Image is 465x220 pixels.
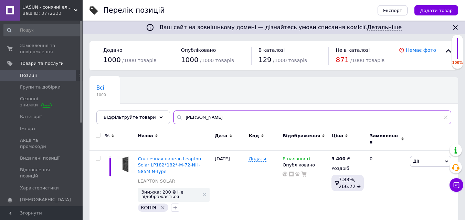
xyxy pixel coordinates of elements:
[383,8,402,13] span: Експорт
[181,47,216,53] span: Опубліковано
[20,167,64,179] span: Відновлення позицій
[20,185,59,191] span: Характеристики
[451,23,459,32] svg: Закрити
[20,60,64,67] span: Товари та послуги
[160,24,402,31] span: Ваш сайт на зовнішньому домені — дізнайтесь умови списання комісії.
[414,5,458,15] button: Додати товар
[200,58,234,63] span: / 1000 товарів
[258,56,272,64] span: 129
[20,84,61,90] span: Групи та добірки
[181,56,199,64] span: 1000
[20,114,42,120] span: Категорії
[378,5,408,15] button: Експорт
[103,47,122,53] span: Додано
[103,56,121,64] span: 1000
[122,58,156,63] span: / 1000 товарів
[283,162,328,168] div: Опубліковано
[96,92,106,97] span: 1000
[331,133,343,139] span: Ціна
[141,205,156,210] span: КОПІЯ
[138,156,201,174] a: Солнечная панель Leapton Solar LP182*182*-M-72-NH-585M N-Type
[103,7,165,14] div: Перелік позицій
[249,133,259,139] span: Код
[20,96,64,108] span: Сезонні знижки
[104,115,156,120] span: Відфільтруйте товари
[450,178,463,192] button: Чат з покупцем
[160,205,166,210] svg: Видалити мітку
[413,159,419,164] span: Дії
[258,47,285,53] span: В каталозі
[420,8,453,13] span: Додати товар
[273,58,307,63] span: / 1000 товарів
[406,47,436,53] a: Немає фото
[249,156,266,162] span: Додати
[117,156,135,173] img: Солнечная панель Leapton Solar LP182*182*-M-72-NH-585M N-Type
[452,60,463,65] div: 100%
[22,10,83,16] div: Ваш ID: 3772233
[138,133,153,139] span: Назва
[20,43,64,55] span: Замовлення та повідомлення
[283,133,320,139] span: Відображення
[339,177,361,189] span: 7.83%, 266.22 ₴
[20,155,60,161] span: Видалені позиції
[20,197,71,203] span: [DEMOGRAPHIC_DATA]
[367,24,402,31] a: Детальніше
[336,47,370,53] span: Не в каталозі
[331,156,350,162] div: ₴
[20,72,37,79] span: Позиції
[3,24,81,36] input: Пошук
[96,85,104,91] span: Всі
[370,133,399,145] span: Замовлення
[20,137,64,150] span: Акції та промокоди
[22,4,74,10] span: UASUN - сонячні електростанції
[20,126,36,132] span: Імпорт
[215,133,228,139] span: Дата
[138,178,175,184] a: LEAPTON SOLAR
[331,156,346,161] b: 3 400
[331,165,364,172] div: Роздріб
[283,156,310,163] span: В наявності
[336,56,349,64] span: 871
[141,190,199,199] span: Знижка: 200 ₴ Не відображається
[173,111,451,124] input: Пошук по назві позиції, артикулу і пошуковим запитам
[105,133,109,139] span: %
[350,58,384,63] span: / 1000 товарів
